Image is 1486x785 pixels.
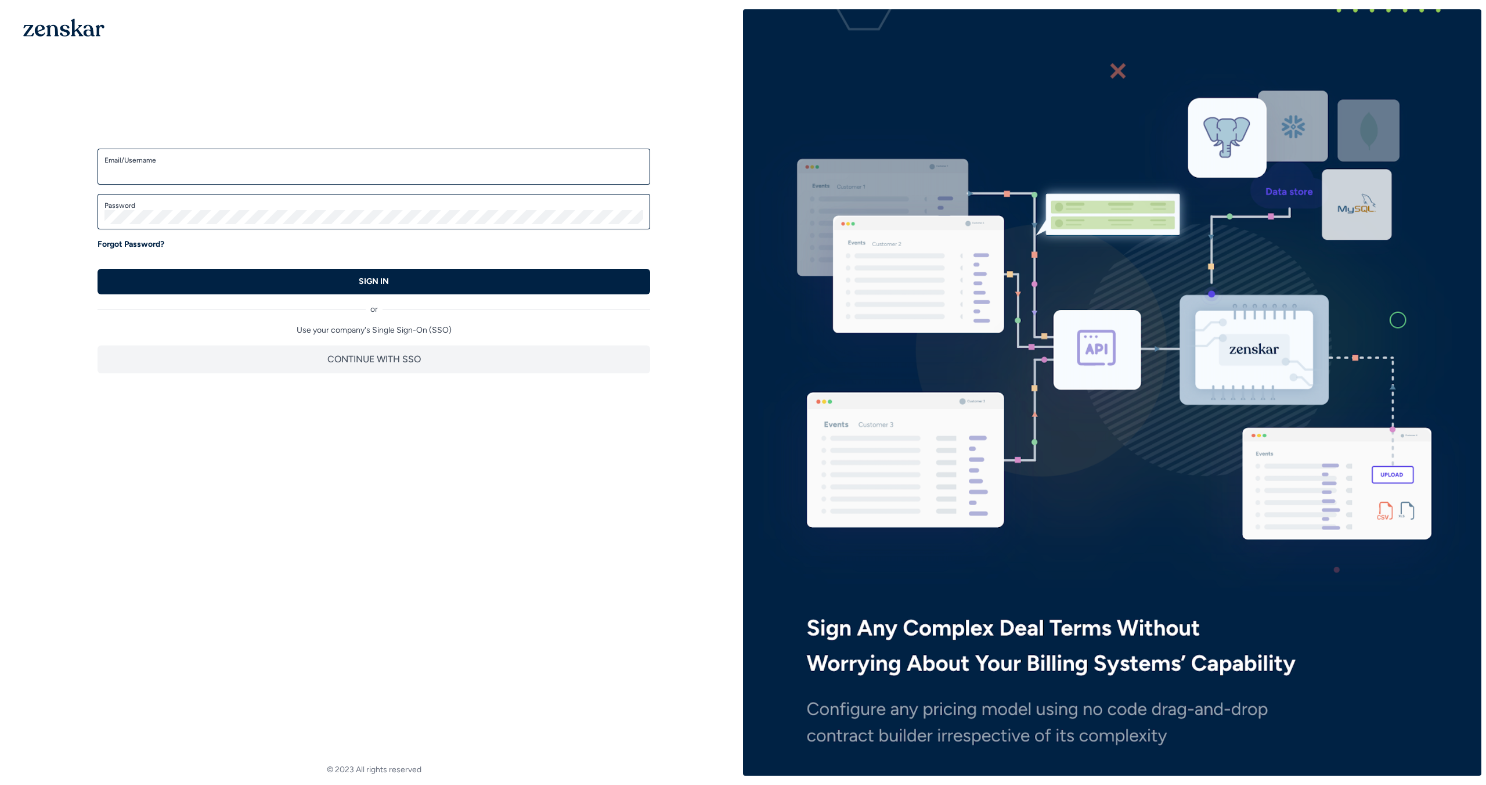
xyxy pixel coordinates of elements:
div: or [98,294,650,315]
label: Password [104,201,643,210]
footer: © 2023 All rights reserved [5,764,743,776]
p: SIGN IN [359,276,389,287]
label: Email/Username [104,156,643,165]
a: Forgot Password? [98,239,164,250]
button: CONTINUE WITH SSO [98,345,650,373]
p: Use your company's Single Sign-On (SSO) [98,325,650,336]
img: 1OGAJ2xQqyY4LXKgY66KYq0eOWRCkrZdAb3gUhuVAqdWPZE9SRJmCz+oDMSn4zDLXe31Ii730ItAGKgCKgCCgCikA4Av8PJUP... [23,19,104,37]
button: SIGN IN [98,269,650,294]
